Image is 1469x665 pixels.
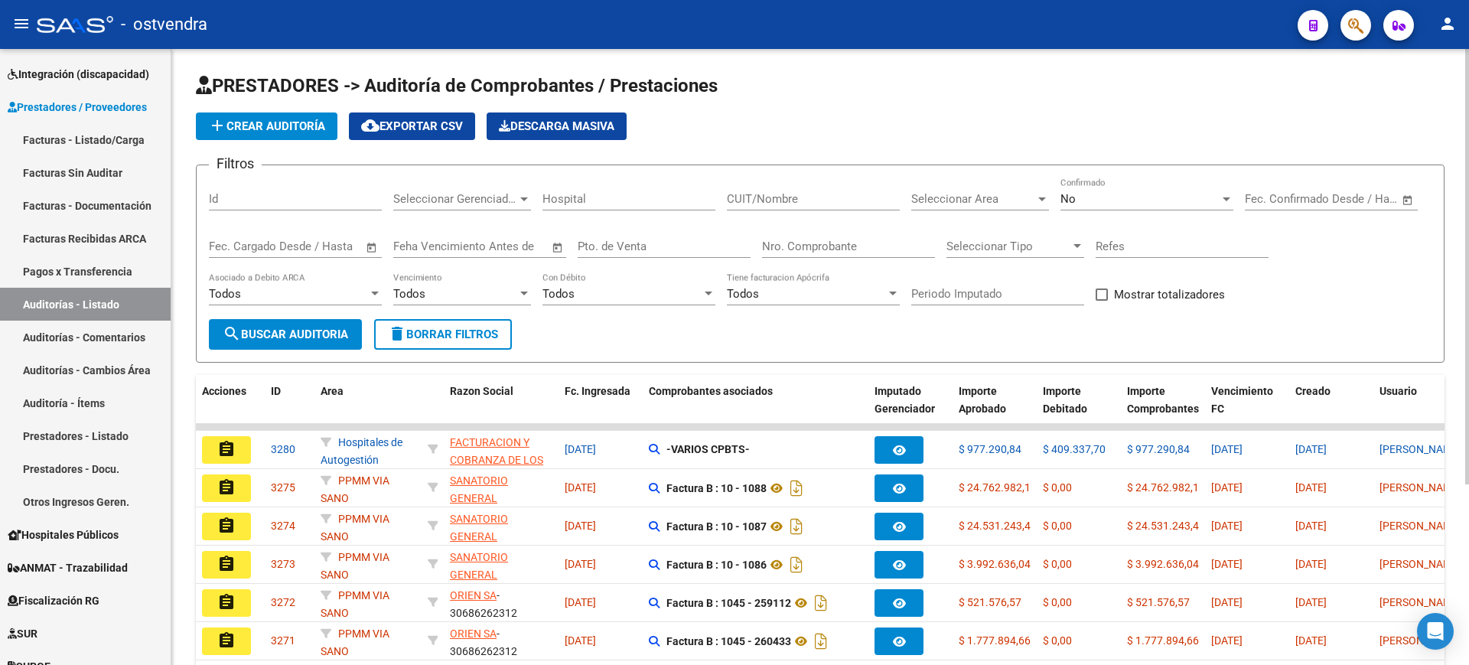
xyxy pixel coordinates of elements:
span: [DATE] [1211,443,1243,455]
span: [DATE] [1211,596,1243,608]
span: Fiscalización RG [8,592,99,609]
span: Integración (discapacidad) [8,66,149,83]
input: Fecha fin [285,240,359,253]
span: ORIEN SA [450,628,497,640]
span: 3273 [271,558,295,570]
div: - 30546127652 [450,549,552,581]
button: Open calendar [363,239,381,256]
span: SANATORIO GENERAL [PERSON_NAME] CLINICA PRIVADA S.R.L. [450,513,536,595]
div: - 30546127652 [450,472,552,504]
span: Descarga Masiva [499,119,614,133]
datatable-header-cell: Area [314,375,422,442]
span: Todos [727,287,759,301]
span: [DATE] [565,481,596,494]
span: Seleccionar Tipo [946,240,1070,253]
span: $ 0,00 [1043,634,1072,647]
strong: -VARIOS CPBTS- [666,443,750,455]
i: Descargar documento [787,476,806,500]
span: Mostrar totalizadores [1114,285,1225,304]
span: [DATE] [565,443,596,455]
mat-icon: assignment [217,478,236,497]
span: [PERSON_NAME] [1379,634,1461,647]
app-download-masive: Descarga masiva de comprobantes (adjuntos) [487,112,627,140]
span: Imputado Gerenciador [875,385,935,415]
i: Descargar documento [811,629,831,654]
datatable-header-cell: Imputado Gerenciador [868,375,953,442]
span: Hospitales Públicos [8,526,119,543]
span: [DATE] [1295,443,1327,455]
span: ANMAT - Trazabilidad [8,559,128,576]
span: - ostvendra [121,8,207,41]
span: Creado [1295,385,1331,397]
span: PPMM VIA SANO [321,551,389,581]
datatable-header-cell: Importe Comprobantes [1121,375,1205,442]
span: Importe Aprobado [959,385,1006,415]
span: $ 0,00 [1043,520,1072,532]
strong: Factura B : 10 - 1087 [666,520,767,533]
span: [DATE] [565,558,596,570]
button: Descarga Masiva [487,112,627,140]
button: Open calendar [1399,191,1417,209]
span: $ 409.337,70 [1043,443,1106,455]
span: Vencimiento FC [1211,385,1273,415]
span: [DATE] [565,520,596,532]
datatable-header-cell: Importe Aprobado [953,375,1037,442]
div: - 30686262312 [450,587,552,619]
span: [DATE] [1295,481,1327,494]
input: Fecha inicio [1245,192,1307,206]
span: [PERSON_NAME] [1379,443,1461,455]
span: Borrar Filtros [388,328,498,341]
span: $ 24.762.982,11 [1127,481,1205,494]
div: - 30686262312 [450,625,552,657]
button: Buscar Auditoria [209,319,362,350]
span: [PERSON_NAME] [1379,558,1461,570]
span: PRESTADORES -> Auditoría de Comprobantes / Prestaciones [196,75,718,96]
i: Descargar documento [787,553,806,577]
mat-icon: assignment [217,593,236,611]
span: $ 3.992.636,04 [959,558,1031,570]
span: $ 977.290,84 [1127,443,1190,455]
i: Descargar documento [787,514,806,539]
mat-icon: menu [12,15,31,33]
mat-icon: assignment [217,440,236,458]
span: PPMM VIA SANO [321,589,389,619]
span: Comprobantes asociados [649,385,773,397]
span: Seleccionar Gerenciador [393,192,517,206]
span: $ 977.290,84 [959,443,1021,455]
span: [PERSON_NAME] [1379,520,1461,532]
button: Open calendar [549,239,567,256]
h3: Filtros [209,153,262,174]
span: $ 0,00 [1043,558,1072,570]
span: $ 0,00 [1043,596,1072,608]
strong: Factura B : 1045 - 260433 [666,635,791,647]
span: Razon Social [450,385,513,397]
mat-icon: delete [388,324,406,343]
div: Open Intercom Messenger [1417,613,1454,650]
span: 3274 [271,520,295,532]
span: [DATE] [1211,558,1243,570]
span: Todos [209,287,241,301]
span: [DATE] [1211,520,1243,532]
span: 3280 [271,443,295,455]
div: - 30546127652 [450,510,552,543]
span: SUR [8,625,37,642]
span: Area [321,385,344,397]
button: Crear Auditoría [196,112,337,140]
span: [DATE] [1295,634,1327,647]
input: Fecha fin [1321,192,1395,206]
span: PPMM VIA SANO [321,628,389,657]
span: 3272 [271,596,295,608]
span: Fc. Ingresada [565,385,630,397]
span: ORIEN SA [450,589,497,601]
i: Descargar documento [811,591,831,615]
mat-icon: add [208,116,226,135]
span: [DATE] [565,596,596,608]
span: $ 24.762.982,11 [959,481,1037,494]
datatable-header-cell: Creado [1289,375,1373,442]
datatable-header-cell: Comprobantes asociados [643,375,868,442]
span: [DATE] [1211,481,1243,494]
datatable-header-cell: Usuario [1373,375,1458,442]
span: [DATE] [1295,558,1327,570]
span: $ 1.777.894,66 [959,634,1031,647]
span: Acciones [202,385,246,397]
